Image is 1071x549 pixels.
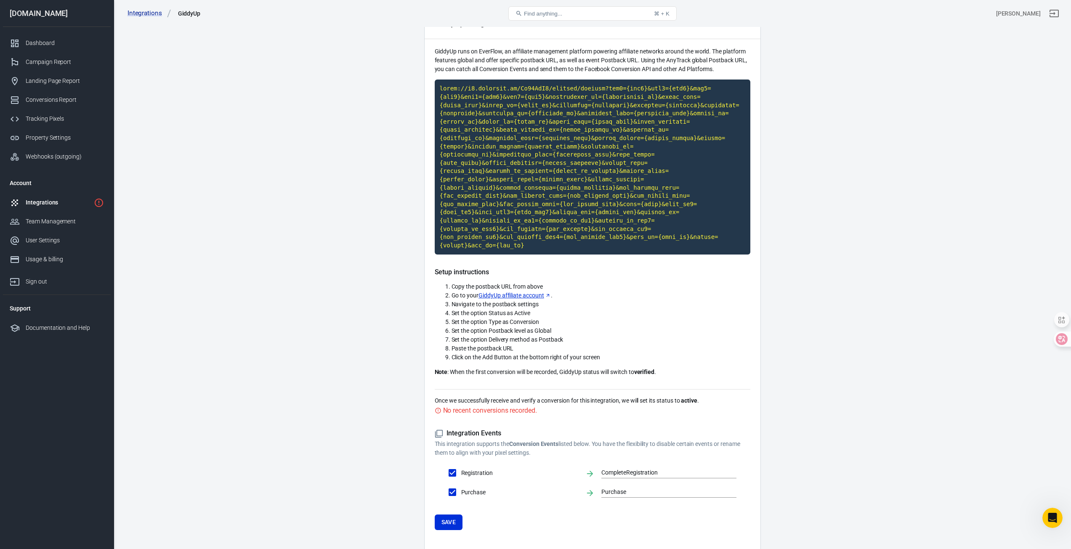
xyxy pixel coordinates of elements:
p: GiddyUp runs on EverFlow, an affiliate management platform powering affiliate networks around the... [435,47,750,74]
a: Webhooks (outgoing) [3,147,111,166]
div: what network do they use? everflow? [7,207,130,226]
button: Upload attachment [13,276,20,282]
button: go back [5,3,21,19]
div: Property Settings [26,133,104,142]
div: GiddyUp Integration [434,19,506,27]
span: Copy the postback URL from above [452,283,543,290]
div: Jose says… [7,180,162,207]
input: CompleteRegistration [601,467,724,478]
a: Integrations [128,9,171,18]
div: I want to add a postback to the adsbranded alliance, but I can't create it. What is the reason? [30,127,162,162]
a: User Settings [3,231,111,250]
div: Tracking Pixels [26,114,104,123]
span: Bad [40,95,52,106]
a: Property Settings [3,128,111,147]
button: Send a message… [144,272,158,286]
li: Support [3,298,111,318]
div: AnyTrack says… [7,70,162,127]
div: ⌘ + K [654,11,670,17]
h1: [PERSON_NAME] [41,4,96,11]
div: Conversions Report [26,95,104,104]
button: Emoji picker [27,276,33,282]
span: Registration [461,469,579,477]
span: Set the option Postback level as Global [452,327,551,334]
div: Do you still need help? [7,244,88,262]
div: Help [PERSON_NAME] understand how they’re doing: [13,48,131,64]
span: Purchase [461,488,579,497]
strong: verified [634,369,655,375]
strong: Note [435,369,448,375]
button: Find anything...⌘ + K [508,6,677,21]
input: Purchase [601,487,724,497]
div: Team Management [26,217,104,226]
span: Set the option Status as Active [452,310,530,316]
p: Once we successfully receive and verify a conversion for this integration, we will set its status... [435,396,750,405]
span: Go to your . [452,292,553,299]
li: Account [3,173,111,193]
code: Click to copy [435,80,750,255]
div: AnyTrack says… [7,244,162,263]
a: GiddyUp affiliate account [478,291,551,300]
span: Navigate to the postback settings [452,301,539,308]
div: AnyTrack says… [7,42,162,70]
span: Set the option Type as Conversion [452,318,539,325]
a: Landing Page Report [3,72,111,90]
div: Do you still need help? [13,249,81,257]
p: Active 17h ago [41,11,82,19]
div: Webhooks (outgoing) [26,152,104,161]
span: Find anything... [524,11,562,17]
button: Start recording [53,276,60,282]
button: Home [132,3,148,19]
div: [DATE] [7,232,162,244]
iframe: Intercom live chat [1042,508,1063,528]
div: Dashboard [26,39,104,48]
textarea: Message… [7,258,161,272]
div: Rate your conversation [16,79,116,89]
button: Save [435,515,463,530]
div: Jose says… [7,207,162,233]
div: xu says… [7,127,162,169]
p: This integration supports the listed below. You have the flexibility to disable certain events or... [435,440,750,457]
span: Paste the postback URL [452,345,514,352]
a: Team Management [3,212,111,231]
span: OK [60,95,72,106]
div: [DATE] [7,169,162,180]
a: Dashboard [3,34,111,53]
span: Set the option Delivery method as Postback [452,336,563,343]
strong: Conversion Events [509,440,558,447]
div: Sign out [26,277,104,286]
div: Help [PERSON_NAME] understand how they’re doing: [7,42,138,69]
div: [DOMAIN_NAME] [3,10,111,17]
a: Conversions Report [3,90,111,109]
div: Close [148,3,163,19]
button: Gif picker [40,276,47,282]
div: what network do they use? everflow? [13,212,124,221]
div: No recent conversions recorded. [443,405,537,416]
div: GiddyUp [178,9,201,18]
svg: 1 networks not verified yet [94,198,104,208]
img: Profile image for Jose [24,5,37,18]
h5: Integration Events [435,429,750,438]
a: Usage & billing [3,250,111,269]
span: Terrible [20,95,32,106]
a: Sign out [1044,3,1064,24]
div: Campaign Report [26,58,104,66]
span: Great [80,95,91,106]
div: Documentation and Help [26,324,104,332]
div: Landing Page Report [26,77,104,85]
div: User Settings [26,236,104,245]
span: Amazing [99,95,111,106]
h5: Setup instructions [435,268,750,276]
a: Campaign Report [3,53,111,72]
p: : When the first conversion will be recorded, GiddyUp status will switch to . [435,368,750,377]
div: I don't know, what is preventing you from adding the postback? [13,185,131,202]
a: Sign out [3,269,111,291]
a: Integrations [3,193,111,212]
span: Click on the Add Button at the bottom right of your screen [452,354,600,361]
div: I want to add a postback to the adsbranded alliance, but I can't create it. What is the reason? [37,132,155,157]
div: Account id: Ez96FzD5 [996,9,1041,18]
div: Usage & billing [26,255,104,264]
strong: active [681,397,697,404]
a: Tracking Pixels [3,109,111,128]
div: I don't know, what is preventing you from adding the postback? [7,180,138,207]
